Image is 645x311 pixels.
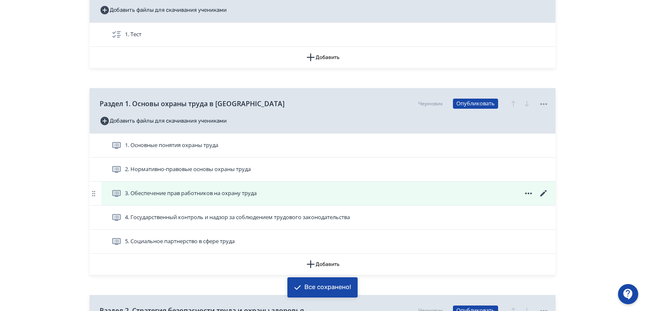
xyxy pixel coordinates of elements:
span: 2. Нормативно-правовые основы охраны труда [125,165,251,174]
div: Черновик [418,100,443,107]
div: 3. Обеспечение прав работников на охрану труда [89,182,556,206]
div: Все сохранено! [304,283,351,292]
span: 5. Социальное партнерство в сфере труда [125,237,235,246]
button: Добавить [89,254,556,275]
button: Добавить файлы для скачивания учениками [100,3,227,17]
span: 1. Основные понятия охраны труда [125,141,218,150]
span: 1. Тест [125,30,141,39]
div: 4. Государственный контроль и надзор за соблюдением трудового законодательства [89,206,556,230]
button: Добавить [89,47,556,68]
div: 5. Социальное партнерство в сфере труда [89,230,556,254]
span: Раздел 1. Основы охраны труда в [GEOGRAPHIC_DATA] [100,99,285,109]
button: Добавить файлы для скачивания учениками [100,114,227,128]
span: 3. Обеспечение прав работников на охрану труда [125,189,257,198]
button: Опубликовать [453,99,498,109]
div: 2. Нормативно-правовые основы охраны труда [89,158,556,182]
div: 1. Основные понятия охраны труда [89,134,556,158]
div: 1. Тест [89,23,556,47]
span: 4. Государственный контроль и надзор за соблюдением трудового законодательства [125,213,350,222]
